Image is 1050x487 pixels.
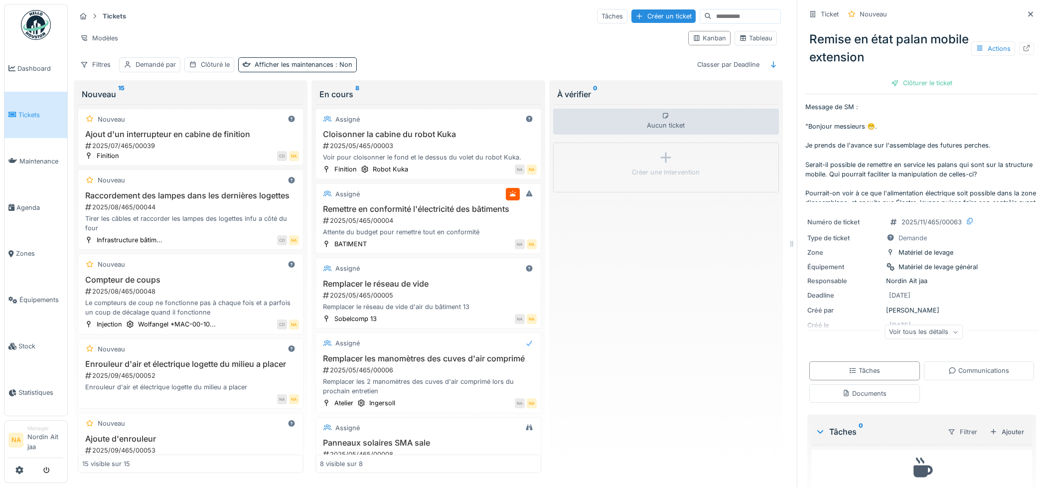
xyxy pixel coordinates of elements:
a: Statistiques [4,369,67,416]
h3: Remplacer les manomètres des cuves d'air comprimé [320,354,537,363]
div: Nouveau [98,419,125,428]
h3: Panneaux solaires SMA sale [320,438,537,448]
span: Équipements [19,295,63,305]
div: Robot Kuka [373,164,408,174]
div: Assigné [335,115,360,124]
h3: Ajout d'un interrupteur en cabine de finition [82,130,299,139]
a: Équipements [4,277,67,323]
a: NA ManagerNordin Ait jaa [8,425,63,458]
a: Dashboard [4,45,67,92]
img: Badge_color-CXgf-gQk.svg [21,10,51,40]
div: Créé par [807,306,882,315]
a: Zones [4,231,67,277]
div: CD [277,235,287,245]
h3: Remettre en conformité l'électricité des bâtiments [320,204,537,214]
div: NA [289,151,299,161]
strong: Tickets [99,11,130,21]
div: Attente du budget pour remettre tout en conformité [320,227,537,237]
div: Remise en état palan mobile extension [805,26,1038,70]
div: Documents [842,389,887,398]
div: Nouveau [98,260,125,269]
div: 2025/05/465/00008 [322,450,537,459]
div: 2025/09/465/00053 [84,446,299,455]
div: Nouveau [98,175,125,185]
div: Afficher les maintenances [255,60,352,69]
sup: 0 [593,88,598,100]
span: Statistiques [18,388,63,397]
div: 2025/05/465/00003 [322,141,537,151]
div: Manager [27,425,63,432]
div: Sobelcomp 13 [334,314,377,324]
div: Deadline [807,291,882,300]
div: Infrastructure bâtim... [97,235,162,245]
div: Ajouter [986,425,1028,439]
div: BATIMENT [334,239,367,249]
div: 15 visible sur 15 [82,459,130,469]
div: Modèles [76,31,123,45]
div: Tâches [597,9,627,23]
div: NA [515,398,525,408]
div: Voir tous les détails [885,325,963,339]
div: Nouveau [98,115,125,124]
div: NA [527,164,537,174]
div: Finition [97,151,119,161]
div: Matériel de levage [899,248,953,257]
div: Nouveau [82,88,300,100]
div: NA [527,314,537,324]
span: : Non [333,61,352,68]
div: Enrouleur d'air et électrique logette du milieu a placer [82,382,299,392]
h3: Ajoute d'enrouleur [82,434,299,444]
div: Finition [334,164,357,174]
a: Agenda [4,184,67,231]
div: 2025/08/465/00048 [84,287,299,296]
div: Numéro de ticket [807,217,882,227]
div: À vérifier [557,88,775,100]
div: 2025/08/465/00044 [84,202,299,212]
div: Responsable [807,276,882,286]
h3: Enrouleur d'air et électrique logette du milieu a placer [82,359,299,369]
div: [PERSON_NAME] [807,306,1036,315]
div: Zone [807,248,882,257]
div: Ticket [821,9,839,19]
div: [DATE] [889,291,910,300]
a: Tickets [4,92,67,138]
div: Créer une intervention [632,167,700,177]
div: CD [277,151,287,161]
div: 2025/05/465/00006 [322,365,537,375]
div: 2025/09/465/00052 [84,371,299,380]
div: Clôturé le [201,60,230,69]
div: Wolfangel *MAC-00-10... [138,320,216,329]
div: Communications [948,366,1009,375]
div: NA [515,239,525,249]
div: NA [289,320,299,329]
div: En cours [319,88,537,100]
div: NA [527,473,537,483]
div: Voir pour cloisonner le fond et le dessus du volet du robot Kuka. [320,153,537,162]
div: NA [289,394,299,404]
h3: Remplacer le réseau de vide [320,279,537,289]
div: NA [527,239,537,249]
div: Tâches [815,426,939,438]
a: Maintenance [4,138,67,184]
div: Actions [971,41,1015,56]
div: Nouveau [98,344,125,354]
h3: Raccordement des lampes dans les dernières logettes [82,191,299,200]
h3: Cloisonner la cabine du robot Kuka [320,130,537,139]
div: Clôturer le ticket [887,76,956,90]
div: NA [277,394,287,404]
div: 2025/11/465/00063 [901,217,962,227]
div: Matériel de levage général [899,262,978,272]
div: NA [515,314,525,324]
div: 8 visible sur 8 [320,459,363,469]
div: NA [527,398,537,408]
li: NA [8,433,23,448]
div: Demande [899,233,927,243]
div: 2025/07/465/00039 [84,141,299,151]
sup: 0 [859,426,863,438]
li: Nordin Ait jaa [27,425,63,456]
div: NA [515,164,525,174]
div: Type de ticket [807,233,882,243]
div: Demandé par [136,60,176,69]
div: Kanban [693,33,726,43]
div: 2025/05/465/00004 [322,216,537,225]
